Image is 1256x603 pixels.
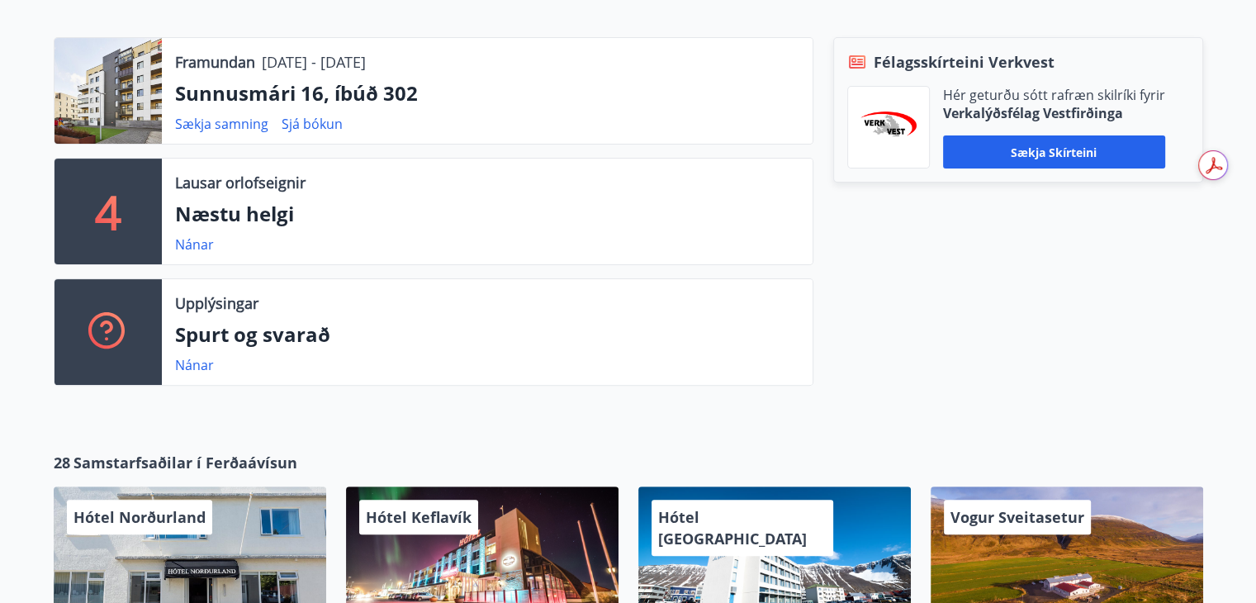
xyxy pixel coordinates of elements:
span: Hótel [GEOGRAPHIC_DATA] [658,507,807,548]
span: Hótel Keflavík [366,507,472,527]
p: Upplýsingar [175,292,258,314]
a: Nánar [175,356,214,374]
p: 4 [95,180,121,243]
p: [DATE] - [DATE] [262,51,366,73]
span: Hótel Norðurland [73,507,206,527]
img: jihgzMk4dcgjRAW2aMgpbAqQEG7LZi0j9dOLAUvz.png [860,112,917,144]
p: Framundan [175,51,255,73]
p: Verkalýðsfélag Vestfirðinga [943,104,1165,122]
span: 28 [54,452,70,473]
a: Nánar [175,235,214,254]
p: Spurt og svarað [175,320,799,349]
p: Sunnusmári 16, íbúð 302 [175,79,799,107]
p: Hér geturðu sótt rafræn skilríki fyrir [943,86,1165,104]
a: Sækja samning [175,115,268,133]
p: Næstu helgi [175,200,799,228]
a: Sjá bókun [282,115,343,133]
span: Vogur Sveitasetur [950,507,1084,527]
span: Félagsskírteini Verkvest [874,51,1055,73]
p: Lausar orlofseignir [175,172,306,193]
button: Sækja skírteini [943,135,1165,169]
span: Samstarfsaðilar í Ferðaávísun [73,452,297,473]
